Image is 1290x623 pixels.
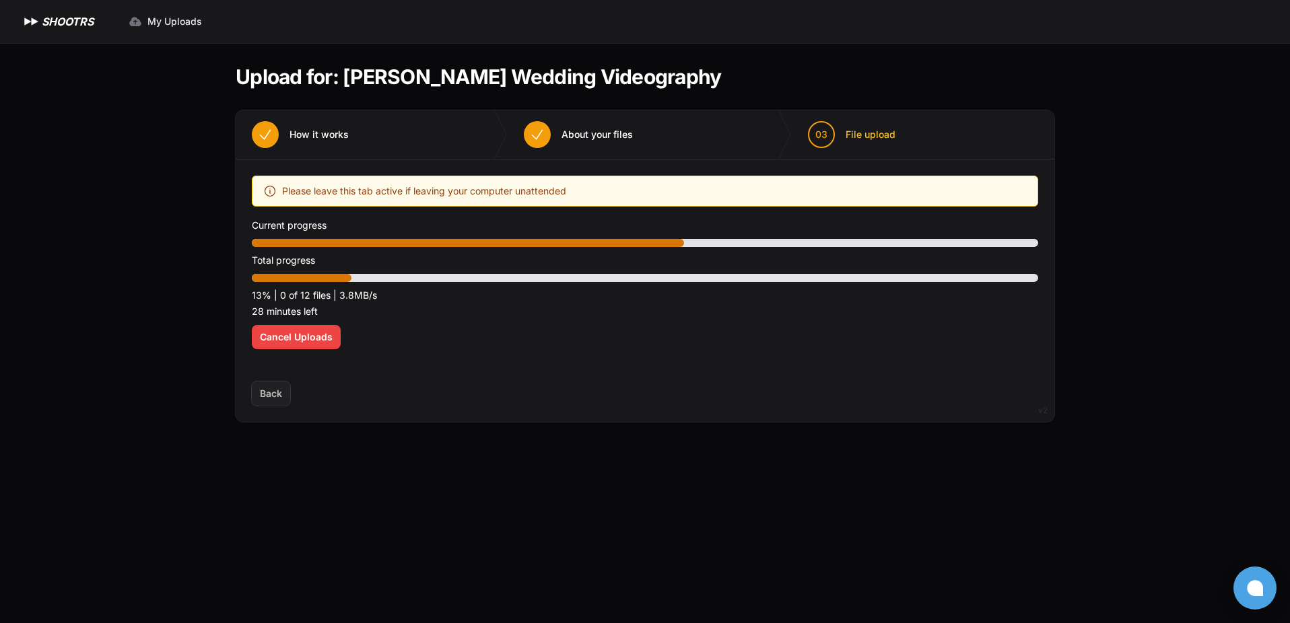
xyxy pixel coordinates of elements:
span: How it works [290,128,349,141]
button: About your files [508,110,649,159]
span: Cancel Uploads [260,330,333,344]
button: Open chat window [1233,566,1277,610]
span: My Uploads [147,15,202,28]
button: Cancel Uploads [252,325,341,349]
a: My Uploads [121,9,210,34]
span: About your files [562,128,633,141]
a: SHOOTRS SHOOTRS [22,13,94,30]
div: v2 [1038,402,1048,418]
p: 28 minutes left [252,303,1038,320]
button: 03 File upload [792,110,912,159]
img: SHOOTRS [22,13,42,30]
h1: Upload for: [PERSON_NAME] Wedding Videography [236,65,721,89]
h1: SHOOTRS [42,13,94,30]
span: Please leave this tab active if leaving your computer unattended [282,183,566,199]
p: Total progress [252,252,1038,268]
button: How it works [236,110,365,159]
span: 03 [815,128,827,141]
span: File upload [846,128,895,141]
p: Current progress [252,217,1038,233]
p: 13% | 0 of 12 files | 3.8MB/s [252,287,1038,303]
